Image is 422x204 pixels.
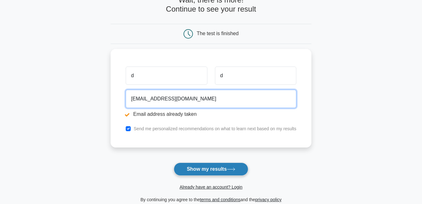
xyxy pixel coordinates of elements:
[200,197,240,202] a: terms and conditions
[107,196,315,203] div: By continuing you agree to the and the
[126,110,296,118] li: Email address already taken
[126,67,207,85] input: First name
[215,67,296,85] input: Last name
[179,185,242,190] a: Already have an account? Login
[197,31,238,36] div: The test is finished
[134,126,296,131] label: Send me personalized recommendations on what to learn next based on my results
[174,163,248,176] button: Show my results
[126,90,296,108] input: Email
[255,197,282,202] a: privacy policy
